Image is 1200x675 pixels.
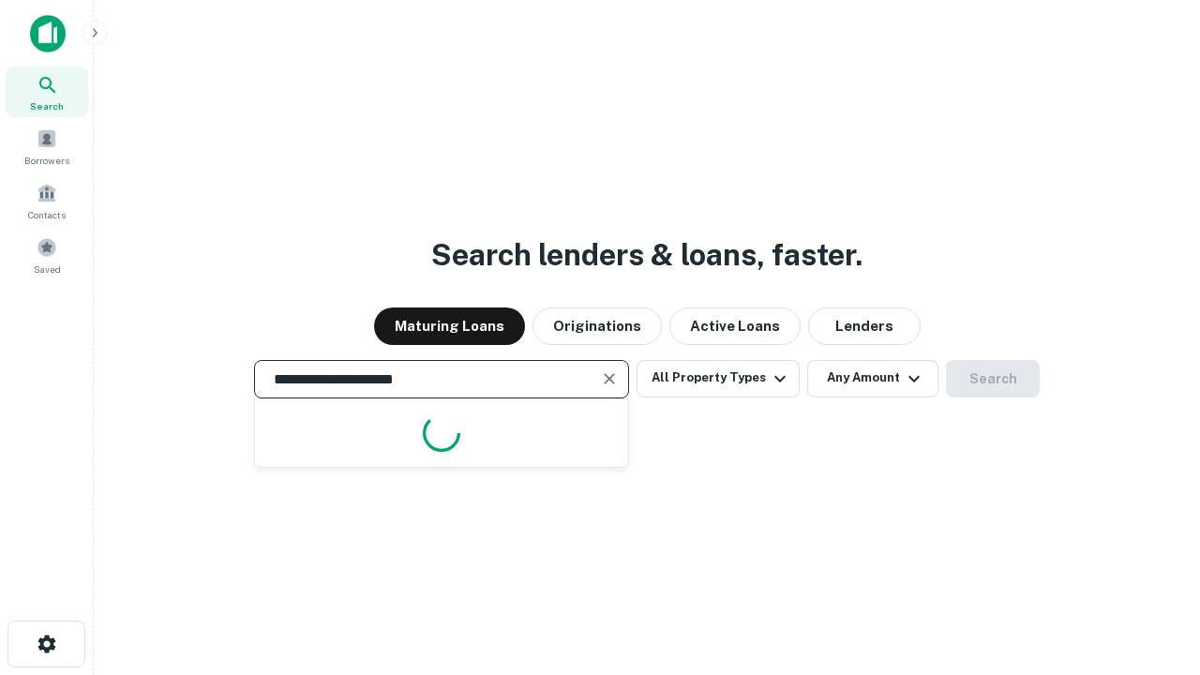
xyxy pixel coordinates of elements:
[431,232,862,277] h3: Search lenders & loans, faster.
[374,307,525,345] button: Maturing Loans
[669,307,801,345] button: Active Loans
[28,207,66,222] span: Contacts
[808,307,921,345] button: Lenders
[596,366,622,392] button: Clear
[30,15,66,52] img: capitalize-icon.png
[24,153,69,168] span: Borrowers
[6,67,88,117] a: Search
[1106,525,1200,615] iframe: Chat Widget
[6,121,88,172] a: Borrowers
[34,262,61,277] span: Saved
[532,307,662,345] button: Originations
[6,230,88,280] a: Saved
[30,98,64,113] span: Search
[6,175,88,226] a: Contacts
[637,360,800,397] button: All Property Types
[807,360,938,397] button: Any Amount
